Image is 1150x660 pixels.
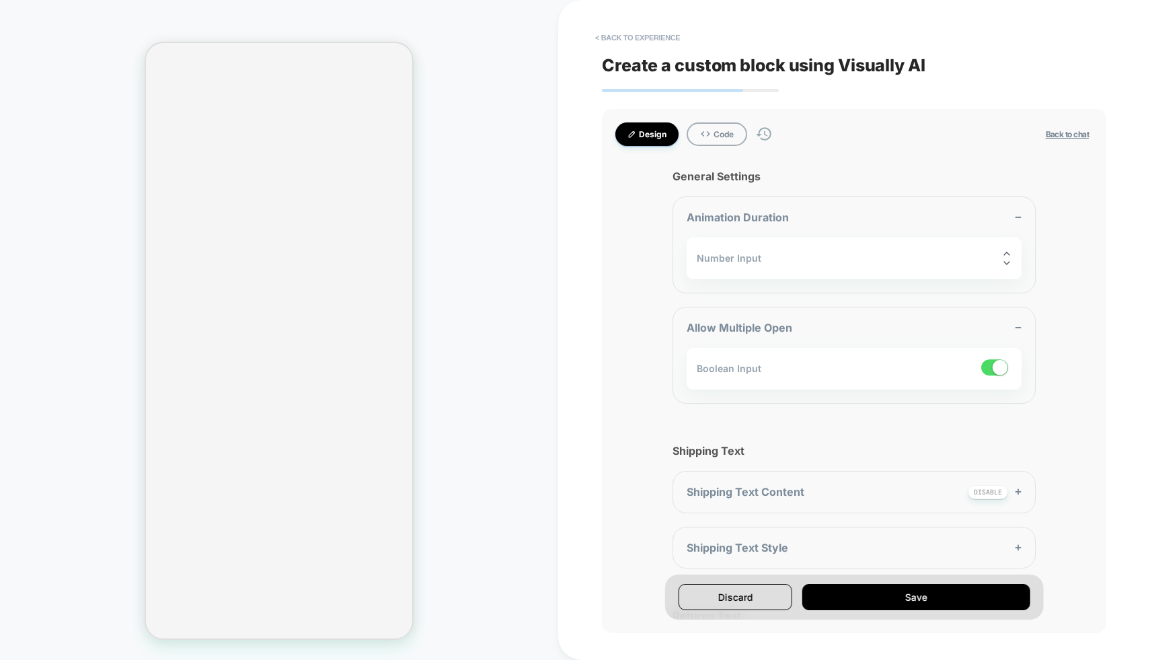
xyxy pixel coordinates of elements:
[602,55,1106,75] span: Create a custom block using Visually AI
[687,122,747,146] button: Code
[687,541,788,554] span: Shipping Text Style
[697,252,761,264] span: Number Input
[673,170,1036,183] span: General Settings
[615,122,679,146] button: Design
[1042,129,1093,140] button: Back to chat
[588,27,687,48] button: < Back to experience
[968,485,1008,499] button: Disable
[697,363,761,374] span: Boolean Input
[687,321,792,334] span: Allow Multiple Open
[802,584,1030,610] button: Save
[679,584,792,610] button: Discard
[687,485,804,499] span: Shipping Text Content
[673,444,1036,457] span: Shipping Text
[687,211,789,224] span: Animation Duration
